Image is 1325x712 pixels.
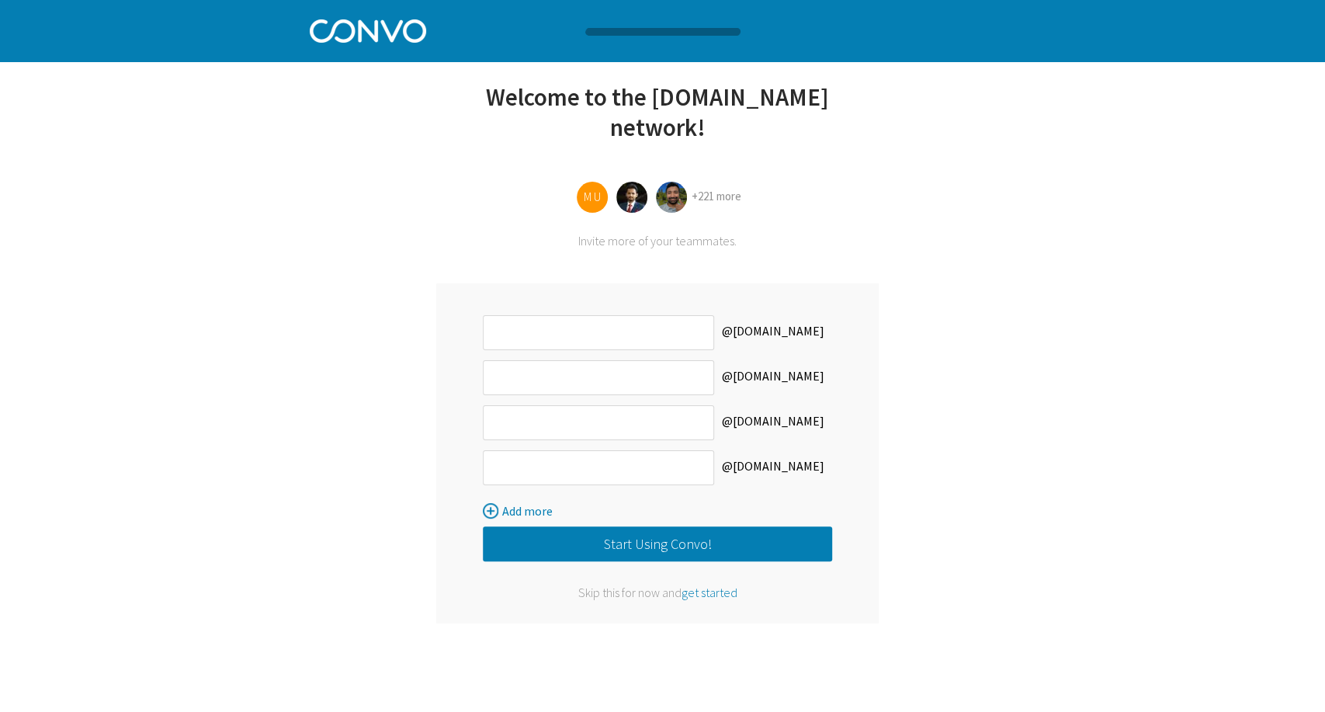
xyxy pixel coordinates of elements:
[483,526,832,561] button: Start Using Convo!
[310,16,426,43] img: Convo Logo
[714,315,832,350] label: @[DOMAIN_NAME]
[682,585,737,600] span: get started
[436,233,879,248] div: Invite more of your teammates.
[714,360,832,395] label: @[DOMAIN_NAME]
[436,82,879,162] div: Welcome to the [DOMAIN_NAME] network!
[502,503,553,519] span: Add more
[616,182,647,213] img: Muhammad Bilal
[656,182,687,213] img: Anees Iqbal
[714,450,832,485] label: @[DOMAIN_NAME]
[714,405,832,440] label: @[DOMAIN_NAME]
[577,182,608,213] div: M U
[483,585,832,600] div: Skip this for now and
[692,189,741,203] a: +221 more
